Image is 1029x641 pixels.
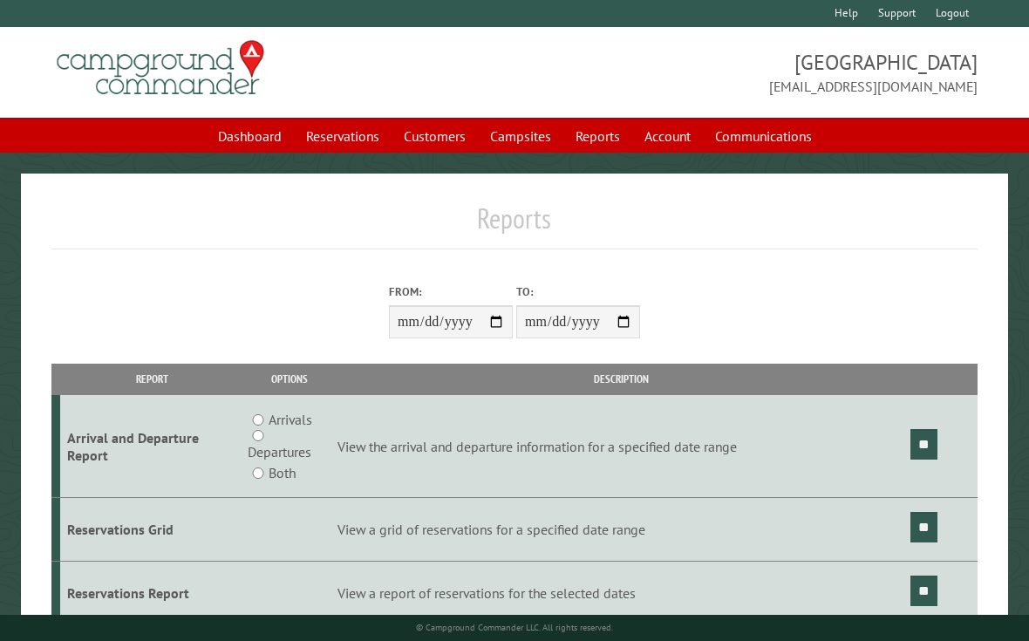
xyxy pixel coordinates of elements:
a: Dashboard [208,119,292,153]
a: Customers [393,119,476,153]
label: From: [389,283,513,300]
a: Campsites [480,119,562,153]
img: Campground Commander [51,34,269,102]
a: Reports [565,119,630,153]
label: To: [516,283,640,300]
th: Options [245,364,335,394]
td: View a report of reservations for the selected dates [335,561,908,624]
span: [GEOGRAPHIC_DATA] [EMAIL_ADDRESS][DOMAIN_NAME] [514,48,978,97]
small: © Campground Commander LLC. All rights reserved. [416,622,613,633]
td: View a grid of reservations for a specified date range [335,498,908,562]
td: Reservations Report [60,561,245,624]
a: Account [634,119,701,153]
td: Reservations Grid [60,498,245,562]
a: Communications [705,119,822,153]
h1: Reports [51,201,978,249]
label: Both [269,462,296,483]
th: Report [60,364,245,394]
label: Arrivals [269,409,312,430]
th: Description [335,364,908,394]
a: Reservations [296,119,390,153]
td: Arrival and Departure Report [60,395,245,498]
td: View the arrival and departure information for a specified date range [335,395,908,498]
label: Departures [248,441,311,462]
